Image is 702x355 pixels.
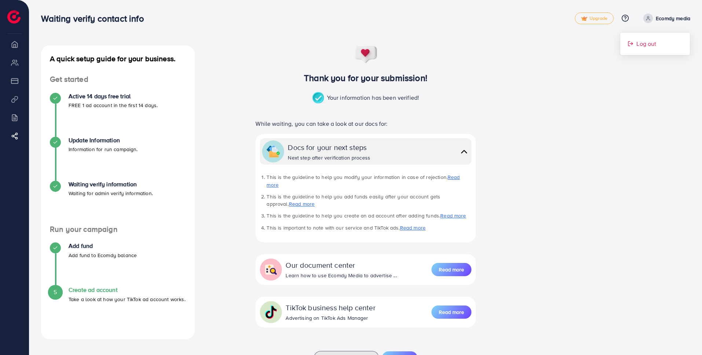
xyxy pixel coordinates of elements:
[41,286,195,330] li: Create ad account
[267,173,471,189] li: This is the guideline to help you modify your information in case of rejection.
[671,322,697,349] iframe: Chat
[41,75,195,84] h4: Get started
[264,263,278,276] img: collapse
[459,146,469,157] img: collapse
[312,92,419,105] p: Your information has been verified!
[286,272,397,279] div: Learn how to use Ecomdy Media to advertise ...
[431,305,471,319] button: Read more
[256,119,475,128] p: While waiting, you can take a look at our docs for:
[69,295,185,304] p: Take a look at how your TikTok ad account works.
[54,288,57,296] span: 5
[431,263,471,276] button: Read more
[41,137,195,181] li: Update Information
[267,145,280,158] img: collapse
[41,181,195,225] li: Waiting verify information
[575,12,614,24] a: tickUpgrade
[264,305,278,319] img: collapse
[354,45,378,64] img: success
[288,142,370,153] div: Docs for your next steps
[69,251,137,260] p: Add fund to Ecomdy balance
[440,212,466,219] a: Read more
[439,308,464,316] span: Read more
[41,13,150,24] h3: Waiting verify contact info
[41,225,195,234] h4: Run your campaign
[69,145,138,154] p: Information for run campaign.
[69,242,137,249] h4: Add fund
[656,14,690,23] p: Ecomdy media
[7,10,21,23] img: logo
[636,39,656,48] span: Log out
[267,212,471,219] li: This is the guideline to help you create an ad account after adding funds.
[41,242,195,286] li: Add fund
[286,260,397,270] div: Our document center
[286,302,375,313] div: TikTok business help center
[267,193,471,208] li: This is the guideline to help you add funds easily after your account gets approval.
[431,262,471,277] a: Read more
[581,16,607,21] span: Upgrade
[286,314,375,322] div: Advertising on TikTok Ads Manager
[41,54,195,63] h4: A quick setup guide for your business.
[312,92,327,105] img: success
[267,224,471,231] li: This is important to note with our service and TikTok ads.
[581,16,587,21] img: tick
[640,14,690,23] a: Ecomdy media
[439,266,464,273] span: Read more
[69,189,153,198] p: Waiting for admin verify information.
[69,286,185,293] h4: Create ad account
[69,181,153,188] h4: Waiting verify information
[289,200,315,208] a: Read more
[69,101,158,110] p: FREE 1 ad account in the first 14 days.
[69,93,158,100] h4: Active 14 days free trial
[41,93,195,137] li: Active 14 days free trial
[288,154,370,161] div: Next step after verification process
[243,73,488,83] h3: Thank you for your submission!
[620,32,690,55] ul: Ecomdy media
[400,224,426,231] a: Read more
[69,137,138,144] h4: Update Information
[267,173,460,188] a: Read more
